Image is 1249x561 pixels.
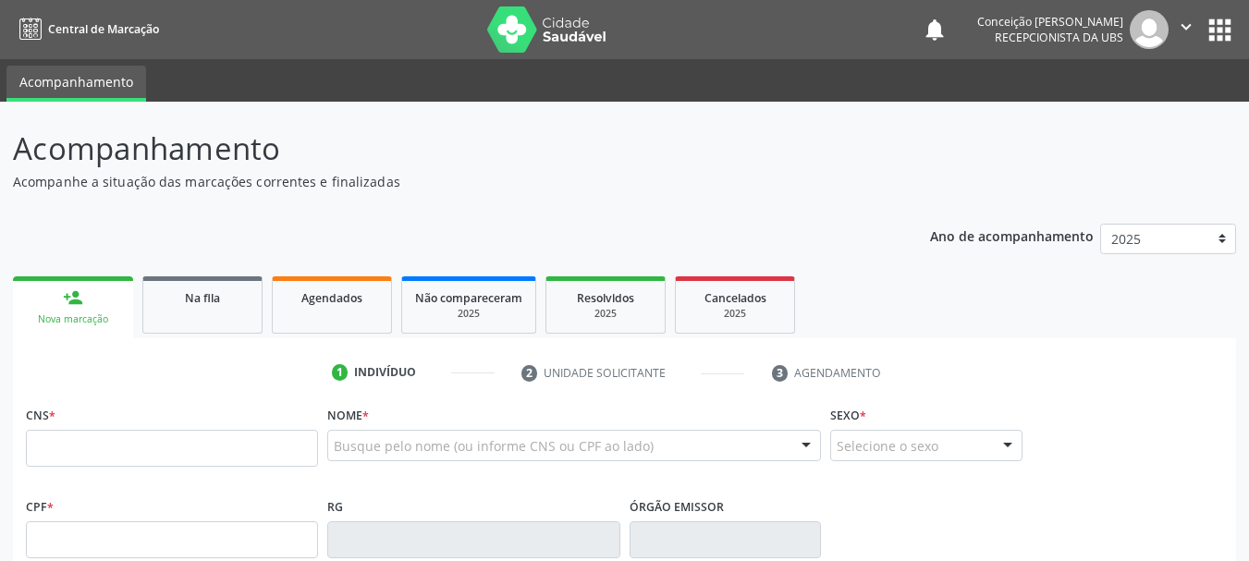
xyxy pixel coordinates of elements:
label: CNS [26,401,55,430]
p: Ano de acompanhamento [930,224,1094,247]
button: apps [1204,14,1236,46]
label: Órgão emissor [630,493,724,521]
span: Cancelados [704,290,766,306]
span: Resolvidos [577,290,634,306]
p: Acompanhamento [13,126,869,172]
div: 2025 [415,307,522,321]
a: Acompanhamento [6,66,146,102]
label: RG [327,493,343,521]
img: img [1130,10,1169,49]
div: person_add [63,287,83,308]
div: 2025 [559,307,652,321]
button: notifications [922,17,948,43]
div: Nova marcação [26,312,120,326]
div: 2025 [689,307,781,321]
div: Indivíduo [354,364,416,381]
span: Busque pelo nome (ou informe CNS ou CPF ao lado) [334,436,654,456]
button:  [1169,10,1204,49]
span: Na fila [185,290,220,306]
span: Selecione o sexo [837,436,938,456]
div: 1 [332,364,349,381]
p: Acompanhe a situação das marcações correntes e finalizadas [13,172,869,191]
a: Central de Marcação [13,14,159,44]
span: Recepcionista da UBS [995,30,1123,45]
span: Central de Marcação [48,21,159,37]
i:  [1176,17,1196,37]
span: Agendados [301,290,362,306]
label: Nome [327,401,369,430]
label: Sexo [830,401,866,430]
div: Conceição [PERSON_NAME] [977,14,1123,30]
span: Não compareceram [415,290,522,306]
